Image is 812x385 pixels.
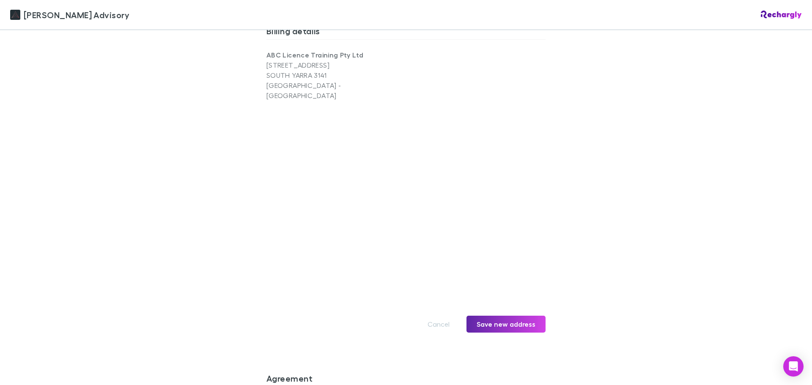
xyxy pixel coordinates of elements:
button: Cancel [417,316,460,333]
p: SOUTH YARRA 3141 [266,70,406,80]
h3: Billing details [266,26,546,39]
img: Rechargly Logo [761,11,802,19]
p: [GEOGRAPHIC_DATA] - [GEOGRAPHIC_DATA] [266,80,406,101]
img: Liston Newton Advisory's Logo [10,10,20,20]
iframe: To enrich screen reader interactions, please activate Accessibility in Grammarly extension settings [265,106,547,300]
p: [STREET_ADDRESS] [266,60,406,70]
p: ABC Licence Training Pty Ltd [266,50,406,60]
div: Open Intercom Messenger [783,356,804,377]
button: Save new address [466,316,546,333]
span: [PERSON_NAME] Advisory [24,8,129,21]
